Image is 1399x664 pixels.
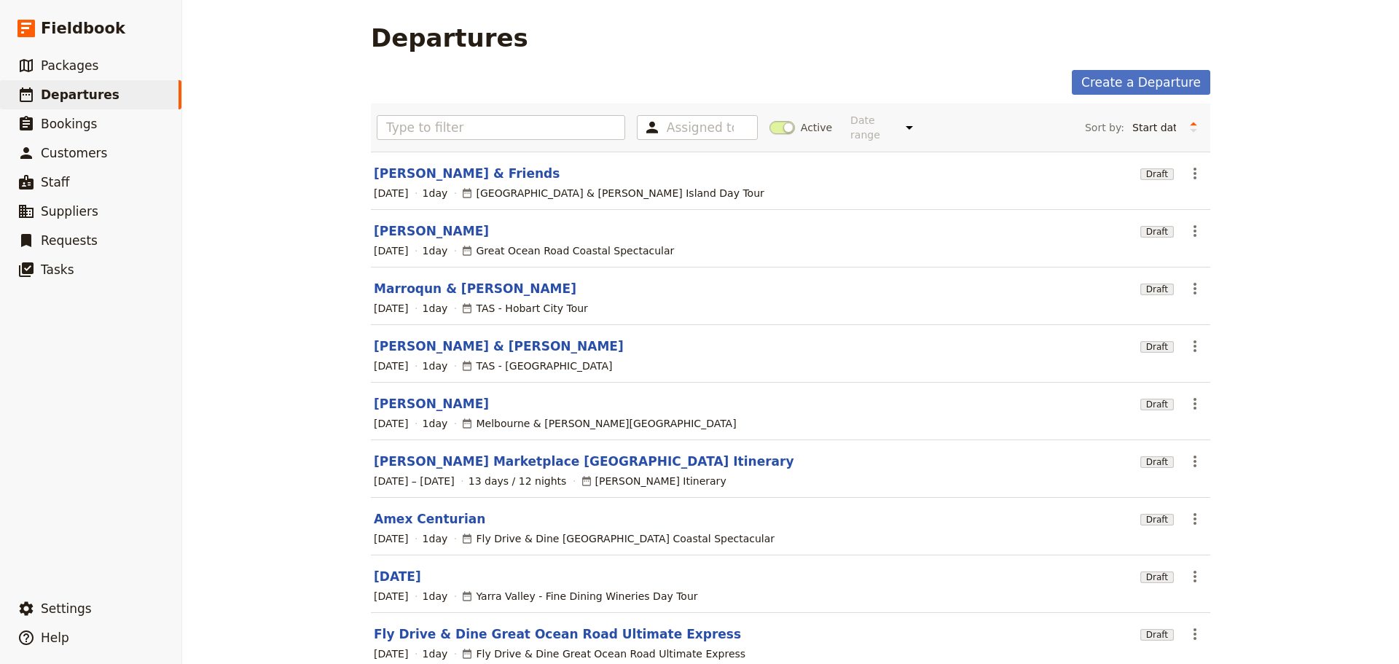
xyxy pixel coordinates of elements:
button: Actions [1183,622,1207,647]
span: Packages [41,58,98,73]
a: Marroqun & [PERSON_NAME] [374,280,576,297]
span: [DATE] [374,531,408,546]
span: 1 day [423,416,448,431]
div: Fly Drive & Dine Great Ocean Road Ultimate Express [461,647,745,661]
span: [DATE] [374,243,408,258]
span: Draft [1140,341,1174,353]
span: Fieldbook [41,17,125,39]
span: Active [801,120,832,135]
div: Fly Drive & Dine [GEOGRAPHIC_DATA] Coastal Spectacular [461,531,775,546]
span: 1 day [423,301,448,316]
span: Requests [41,233,98,248]
button: Actions [1183,391,1207,416]
span: 1 day [423,531,448,546]
a: [PERSON_NAME] [374,395,489,413]
button: Actions [1183,219,1207,243]
span: 1 day [423,589,448,604]
span: 1 day [423,243,448,258]
a: [PERSON_NAME] & [PERSON_NAME] [374,337,624,355]
span: [DATE] [374,589,408,604]
a: [PERSON_NAME] & Friends [374,165,560,182]
span: Draft [1140,629,1174,641]
span: Draft [1140,456,1174,468]
span: Tasks [41,262,74,277]
span: Help [41,630,69,645]
span: [DATE] [374,301,408,316]
button: Actions [1183,564,1207,589]
span: [DATE] [374,186,408,200]
div: TAS - [GEOGRAPHIC_DATA] [461,359,612,373]
span: [DATE] [374,359,408,373]
button: Actions [1183,449,1207,474]
div: Yarra Valley - Fine Dining Wineries Day Tour [461,589,697,604]
span: Draft [1140,284,1174,295]
a: [PERSON_NAME] Marketplace [GEOGRAPHIC_DATA] Itinerary [374,453,794,470]
div: Melbourne & [PERSON_NAME][GEOGRAPHIC_DATA] [461,416,736,431]
span: Settings [41,601,92,616]
span: Draft [1140,168,1174,180]
button: Actions [1183,334,1207,359]
a: Fly Drive & Dine Great Ocean Road Ultimate Express [374,625,741,643]
button: Actions [1183,276,1207,301]
span: Sort by: [1085,120,1124,135]
span: Departures [41,87,119,102]
button: Actions [1183,507,1207,531]
input: Assigned to [667,119,734,136]
button: Change sort direction [1183,117,1204,138]
span: [DATE] – [DATE] [374,474,455,488]
select: Sort by: [1126,117,1183,138]
span: Draft [1140,399,1174,410]
div: TAS - Hobart City Tour [461,301,587,316]
span: 1 day [423,647,448,661]
div: Great Ocean Road Coastal Spectacular [461,243,674,258]
a: Create a Departure [1072,70,1210,95]
span: Draft [1140,514,1174,526]
div: [PERSON_NAME] Itinerary [581,474,726,488]
span: Draft [1140,571,1174,583]
span: Staff [41,175,70,190]
span: Customers [41,146,107,160]
span: [DATE] [374,647,408,661]
span: Suppliers [41,204,98,219]
h1: Departures [371,23,528,52]
span: Draft [1140,226,1174,238]
span: 1 day [423,186,448,200]
span: Bookings [41,117,97,131]
a: Amex Centurian [374,510,485,528]
a: [DATE] [374,568,421,585]
a: [PERSON_NAME] [374,222,489,240]
span: 1 day [423,359,448,373]
span: 13 days / 12 nights [469,474,567,488]
input: Type to filter [377,115,625,140]
button: Actions [1183,161,1207,186]
div: [GEOGRAPHIC_DATA] & [PERSON_NAME] Island Day Tour [461,186,764,200]
span: [DATE] [374,416,408,431]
